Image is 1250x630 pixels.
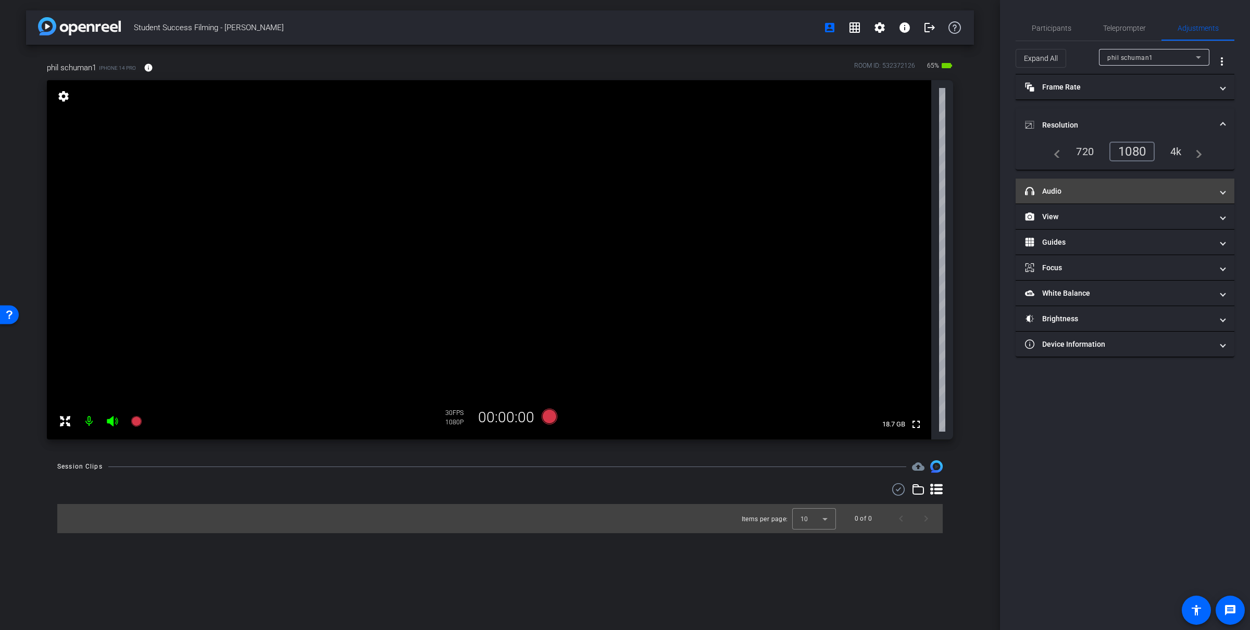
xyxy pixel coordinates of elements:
[930,460,943,473] img: Session clips
[914,506,939,531] button: Next page
[1216,55,1228,68] mat-icon: more_vert
[912,460,924,473] mat-icon: cloud_upload
[1025,82,1212,93] mat-panel-title: Frame Rate
[1016,142,1234,170] div: Resolution
[1016,108,1234,142] mat-expansion-panel-header: Resolution
[1109,142,1155,161] div: 1080
[1025,120,1212,131] mat-panel-title: Resolution
[445,409,471,417] div: 30
[1107,54,1153,61] span: phil schuman1
[1190,604,1203,616] mat-icon: accessibility
[889,506,914,531] button: Previous page
[453,409,464,417] span: FPS
[1178,24,1219,32] span: Adjustments
[1025,313,1212,324] mat-panel-title: Brightness
[1025,211,1212,222] mat-panel-title: View
[855,513,872,524] div: 0 of 0
[848,21,861,34] mat-icon: grid_on
[1016,255,1234,280] mat-expansion-panel-header: Focus
[1016,179,1234,204] mat-expansion-panel-header: Audio
[823,21,836,34] mat-icon: account_box
[1024,48,1058,68] span: Expand All
[742,514,788,524] div: Items per page:
[912,460,924,473] span: Destinations for your clips
[1025,237,1212,248] mat-panel-title: Guides
[471,409,541,426] div: 00:00:00
[1016,49,1066,68] button: Expand All
[1016,332,1234,357] mat-expansion-panel-header: Device Information
[854,61,915,76] div: ROOM ID: 532372126
[941,59,953,72] mat-icon: battery_std
[1209,49,1234,74] button: More Options for Adjustments Panel
[47,62,96,73] span: phil schuman1
[873,21,886,34] mat-icon: settings
[1103,24,1146,32] span: Teleprompter
[144,63,153,72] mat-icon: info
[1048,145,1060,158] mat-icon: navigate_before
[1190,145,1202,158] mat-icon: navigate_next
[1025,262,1212,273] mat-panel-title: Focus
[1032,24,1071,32] span: Participants
[57,461,103,472] div: Session Clips
[1068,143,1102,160] div: 720
[1016,204,1234,229] mat-expansion-panel-header: View
[56,90,71,103] mat-icon: settings
[1025,288,1212,299] mat-panel-title: White Balance
[910,418,922,431] mat-icon: fullscreen
[923,21,936,34] mat-icon: logout
[926,57,941,74] span: 65%
[38,17,121,35] img: app-logo
[134,17,817,38] span: Student Success Filming - [PERSON_NAME]
[1025,339,1212,350] mat-panel-title: Device Information
[898,21,911,34] mat-icon: info
[1016,306,1234,331] mat-expansion-panel-header: Brightness
[1016,74,1234,99] mat-expansion-panel-header: Frame Rate
[879,418,909,431] span: 18.7 GB
[99,64,136,72] span: iPhone 14 Pro
[1016,230,1234,255] mat-expansion-panel-header: Guides
[1016,281,1234,306] mat-expansion-panel-header: White Balance
[1224,604,1236,616] mat-icon: message
[445,418,471,426] div: 1080P
[1162,143,1190,160] div: 4k
[1025,186,1212,197] mat-panel-title: Audio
